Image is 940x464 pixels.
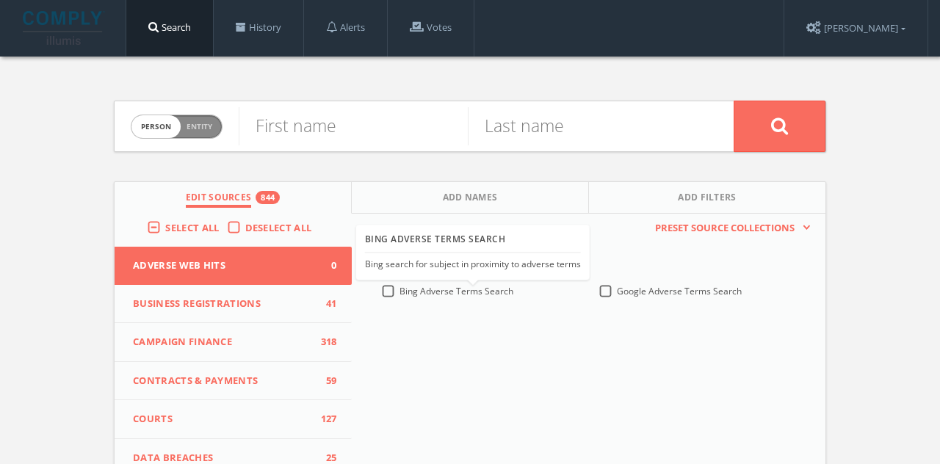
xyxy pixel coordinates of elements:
[648,221,802,236] span: Preset Source Collections
[115,247,352,285] button: Adverse Web Hits0
[133,297,315,311] span: Business Registrations
[365,228,581,253] div: Bing Adverse Terms Search
[165,221,219,234] span: Select All
[115,182,352,214] button: Edit Sources844
[678,191,737,208] span: Add Filters
[352,182,589,214] button: Add Names
[133,374,315,388] span: Contracts & Payments
[115,323,352,362] button: Campaign Finance318
[365,259,581,272] div: Bing search for subject in proximity to adverse terms
[315,374,337,388] span: 59
[443,191,498,208] span: Add Names
[187,121,212,132] span: Entity
[315,258,337,273] span: 0
[315,412,337,427] span: 127
[131,115,181,138] span: person
[245,221,312,234] span: Deselect All
[23,11,105,45] img: illumis
[589,182,825,214] button: Add Filters
[115,285,352,324] button: Business Registrations41
[186,191,252,208] span: Edit Sources
[115,400,352,439] button: Courts127
[133,335,315,349] span: Campaign Finance
[315,297,337,311] span: 41
[115,362,352,401] button: Contracts & Payments59
[315,335,337,349] span: 318
[617,285,742,297] span: Google Adverse Terms Search
[133,412,315,427] span: Courts
[399,285,513,297] span: Bing Adverse Terms Search
[133,258,315,273] span: Adverse Web Hits
[648,221,811,236] button: Preset Source Collections
[256,191,280,204] div: 844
